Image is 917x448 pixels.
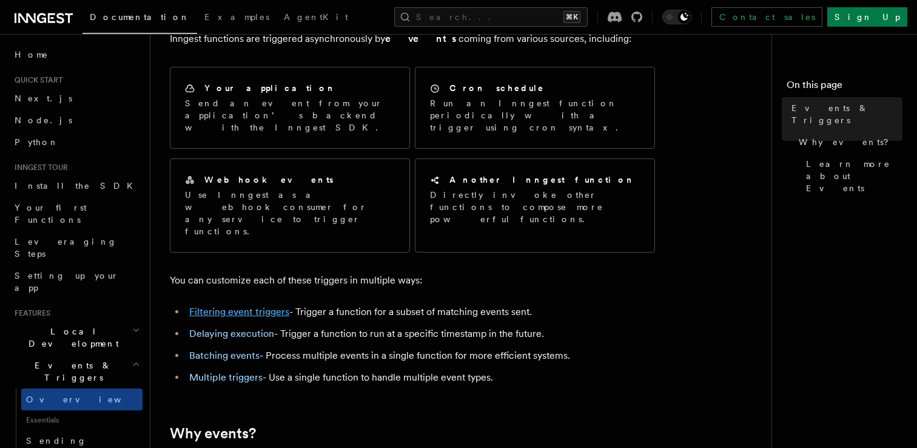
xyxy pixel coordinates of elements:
h2: Webhook events [204,174,334,186]
a: Examples [197,4,277,33]
span: Your first Functions [15,203,87,225]
a: Contact sales [711,7,822,27]
a: Another Inngest functionDirectly invoke other functions to compose more powerful functions. [415,158,655,253]
li: - Use a single function to handle multiple event types. [186,369,655,386]
a: Cron scheduleRun an Inngest function periodically with a trigger using cron syntax. [415,67,655,149]
span: Home [15,49,49,61]
a: Multiple triggers [189,372,263,383]
p: Directly invoke other functions to compose more powerful functions. [430,189,640,225]
a: Events & Triggers [787,97,902,131]
li: - Process multiple events in a single function for more efficient systems. [186,347,655,364]
li: - Trigger a function to run at a specific timestamp in the future. [186,325,655,342]
span: Overview [26,395,151,404]
h2: Cron schedule [449,82,545,94]
span: Examples [204,12,269,22]
span: Features [10,308,50,318]
span: Install the SDK [15,181,140,191]
span: Learn more about Events [806,158,902,194]
a: Home [10,44,143,66]
a: Setting up your app [10,265,143,299]
a: Webhook eventsUse Inngest as a webhook consumer for any service to trigger functions. [170,158,410,253]
a: AgentKit [277,4,355,33]
span: Setting up your app [15,271,119,293]
span: Python [15,137,59,147]
a: Node.js [10,109,143,131]
span: Events & Triggers [10,359,132,384]
a: Documentation [82,4,197,34]
a: Your first Functions [10,197,143,231]
li: - Trigger a function for a subset of matching events sent. [186,304,655,321]
a: Overview [21,389,143,410]
a: Batching events [189,350,260,361]
a: Delaying execution [189,328,274,339]
a: Install the SDK [10,175,143,197]
h2: Another Inngest function [449,174,635,186]
a: Leveraging Steps [10,231,143,265]
span: Node.js [15,115,72,125]
kbd: ⌘K [563,11,580,23]
a: Filtering event triggers [189,306,289,317]
a: Why events? [794,131,902,153]
a: Next.js [10,87,143,109]
p: Run an Inngest function periodically with a trigger using cron syntax. [430,97,640,134]
p: Use Inngest as a webhook consumer for any service to trigger functions. [185,189,395,237]
h2: Your application [204,82,336,94]
p: You can customize each of these triggers in multiple ways: [170,272,655,289]
button: Search...⌘K [394,7,588,27]
p: Inngest functions are triggered asynchronously by coming from various sources, including: [170,30,655,47]
span: Local Development [10,325,132,350]
span: Events & Triggers [791,102,902,126]
button: Local Development [10,321,143,355]
a: Sign Up [827,7,907,27]
span: Leveraging Steps [15,237,117,259]
strong: events [385,33,458,44]
span: Quick start [10,75,62,85]
span: Inngest tour [10,163,68,172]
span: Next.js [15,93,72,103]
span: Essentials [21,410,143,430]
a: Python [10,131,143,153]
button: Events & Triggers [10,355,143,389]
span: Why events? [799,136,897,148]
p: Send an event from your application’s backend with the Inngest SDK. [185,97,395,134]
button: Toggle dark mode [662,10,691,24]
a: Learn more about Events [801,153,902,199]
a: Why events? [170,425,256,442]
span: Documentation [90,12,190,22]
span: AgentKit [284,12,348,22]
h4: On this page [787,78,902,97]
a: Your applicationSend an event from your application’s backend with the Inngest SDK. [170,67,410,149]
